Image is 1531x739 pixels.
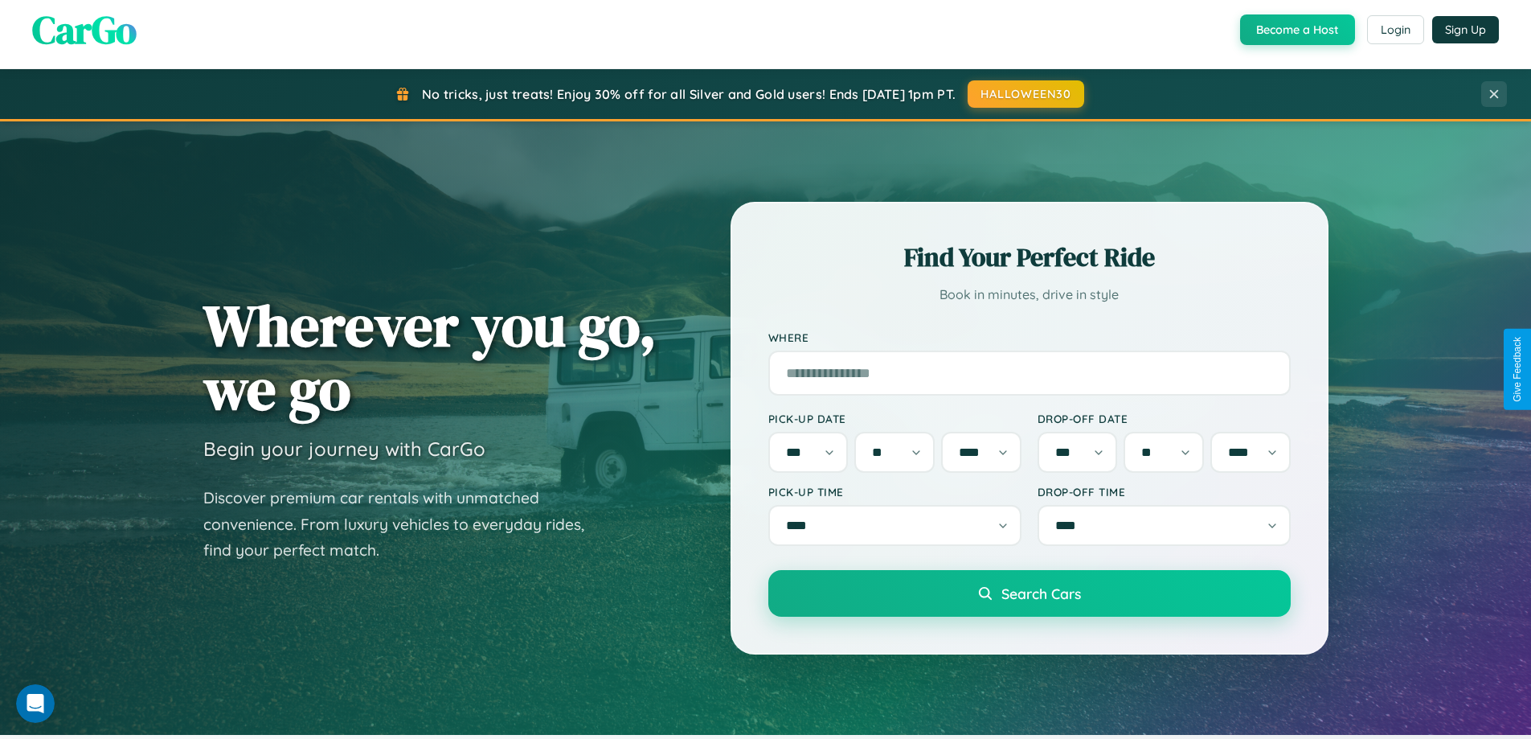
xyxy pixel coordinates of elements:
button: Search Cars [768,570,1291,617]
h2: Find Your Perfect Ride [768,240,1291,275]
div: Give Feedback [1512,337,1523,402]
span: Search Cars [1001,585,1081,602]
h3: Begin your journey with CarGo [203,437,485,461]
span: No tricks, just treats! Enjoy 30% off for all Silver and Gold users! Ends [DATE] 1pm PT. [422,86,956,102]
p: Discover premium car rentals with unmatched convenience. From luxury vehicles to everyday rides, ... [203,485,605,564]
label: Where [768,330,1291,344]
label: Pick-up Time [768,485,1021,499]
span: CarGo [32,3,137,56]
p: Book in minutes, drive in style [768,283,1291,306]
button: Sign Up [1432,16,1499,43]
iframe: Intercom live chat [16,684,55,723]
button: Become a Host [1240,14,1355,45]
button: HALLOWEEN30 [968,80,1084,108]
button: Login [1367,15,1424,44]
h1: Wherever you go, we go [203,294,657,421]
label: Drop-off Date [1038,412,1291,425]
label: Drop-off Time [1038,485,1291,499]
label: Pick-up Date [768,412,1021,425]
